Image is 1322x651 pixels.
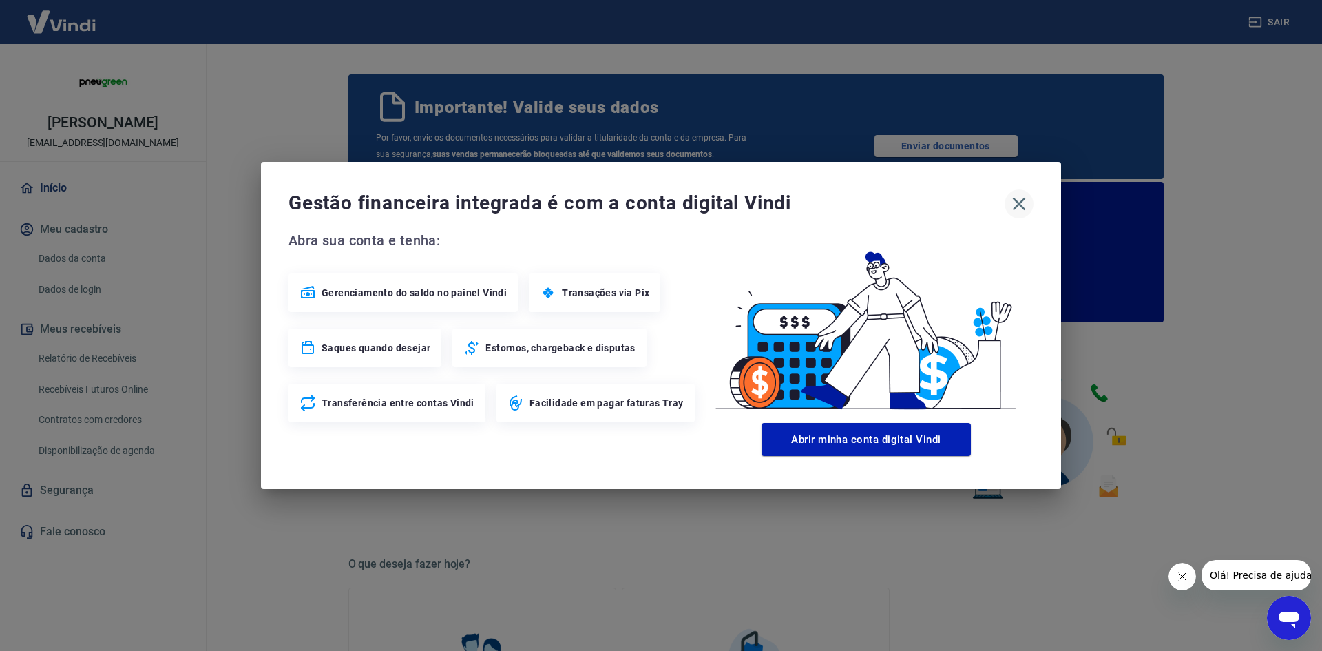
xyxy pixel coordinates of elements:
iframe: Botão para abrir a janela de mensagens [1267,596,1311,640]
span: Olá! Precisa de ajuda? [8,10,116,21]
span: Gestão financeira integrada é com a conta digital Vindi [288,189,1005,217]
button: Abrir minha conta digital Vindi [762,423,971,456]
span: Estornos, chargeback e disputas [485,341,635,355]
span: Gerenciamento do saldo no painel Vindi [322,286,507,300]
span: Saques quando desejar [322,341,430,355]
span: Facilidade em pagar faturas Tray [529,396,684,410]
span: Transações via Pix [562,286,649,300]
iframe: Mensagem da empresa [1202,560,1311,590]
span: Abra sua conta e tenha: [288,229,699,251]
span: Transferência entre contas Vindi [322,396,474,410]
img: Good Billing [699,229,1034,417]
iframe: Fechar mensagem [1168,563,1196,590]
